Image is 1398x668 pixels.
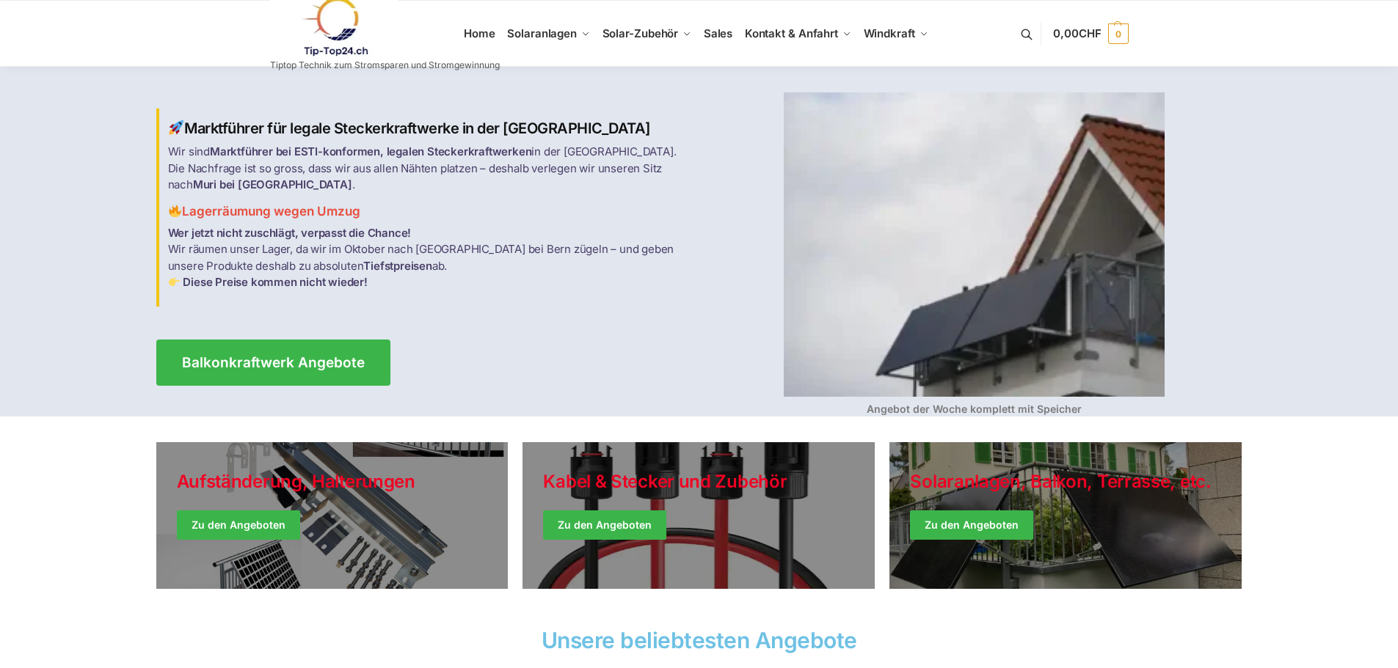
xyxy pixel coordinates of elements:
strong: Diese Preise kommen nicht wieder! [183,275,367,289]
a: Windkraft [857,1,934,67]
span: Sales [704,26,733,40]
a: Holiday Style [156,442,509,589]
span: Kontakt & Anfahrt [745,26,838,40]
a: Solar-Zubehör [596,1,697,67]
p: Tiptop Technik zum Stromsparen und Stromgewinnung [270,61,500,70]
h2: Marktführer für legale Steckerkraftwerke in der [GEOGRAPHIC_DATA] [168,120,691,138]
img: Home 2 [169,205,181,217]
a: Balkonkraftwerk Angebote [156,339,390,386]
span: Windkraft [864,26,915,40]
a: Solaranlagen [501,1,596,67]
h2: Unsere beliebtesten Angebote [156,629,1242,651]
strong: Marktführer bei ESTI-konformen, legalen Steckerkraftwerken [210,144,531,158]
a: Winter Jackets [889,442,1242,589]
a: 0,00CHF 0 [1053,12,1128,56]
p: Wir räumen unser Lager, da wir im Oktober nach [GEOGRAPHIC_DATA] bei Bern zügeln – und geben unse... [168,225,691,291]
span: Solar-Zubehör [602,26,679,40]
a: Holiday Style [523,442,875,589]
a: Kontakt & Anfahrt [738,1,857,67]
img: Home 1 [169,120,183,135]
span: Balkonkraftwerk Angebote [182,356,365,370]
img: Home 3 [169,276,180,287]
strong: Wer jetzt nicht zuschlägt, verpasst die Chance! [168,226,412,240]
img: Home 4 [784,92,1165,397]
span: 0,00 [1053,26,1101,40]
strong: Angebot der Woche komplett mit Speicher [867,403,1082,415]
span: 0 [1108,23,1129,44]
h3: Lagerräumung wegen Umzug [168,202,691,221]
a: Sales [697,1,738,67]
strong: Muri bei [GEOGRAPHIC_DATA] [193,177,352,191]
p: Wir sind in der [GEOGRAPHIC_DATA]. Die Nachfrage ist so gross, dass wir aus allen Nähten platzen ... [168,144,691,194]
span: Solaranlagen [507,26,577,40]
strong: Tiefstpreisen [363,259,432,273]
span: CHF [1079,26,1102,40]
